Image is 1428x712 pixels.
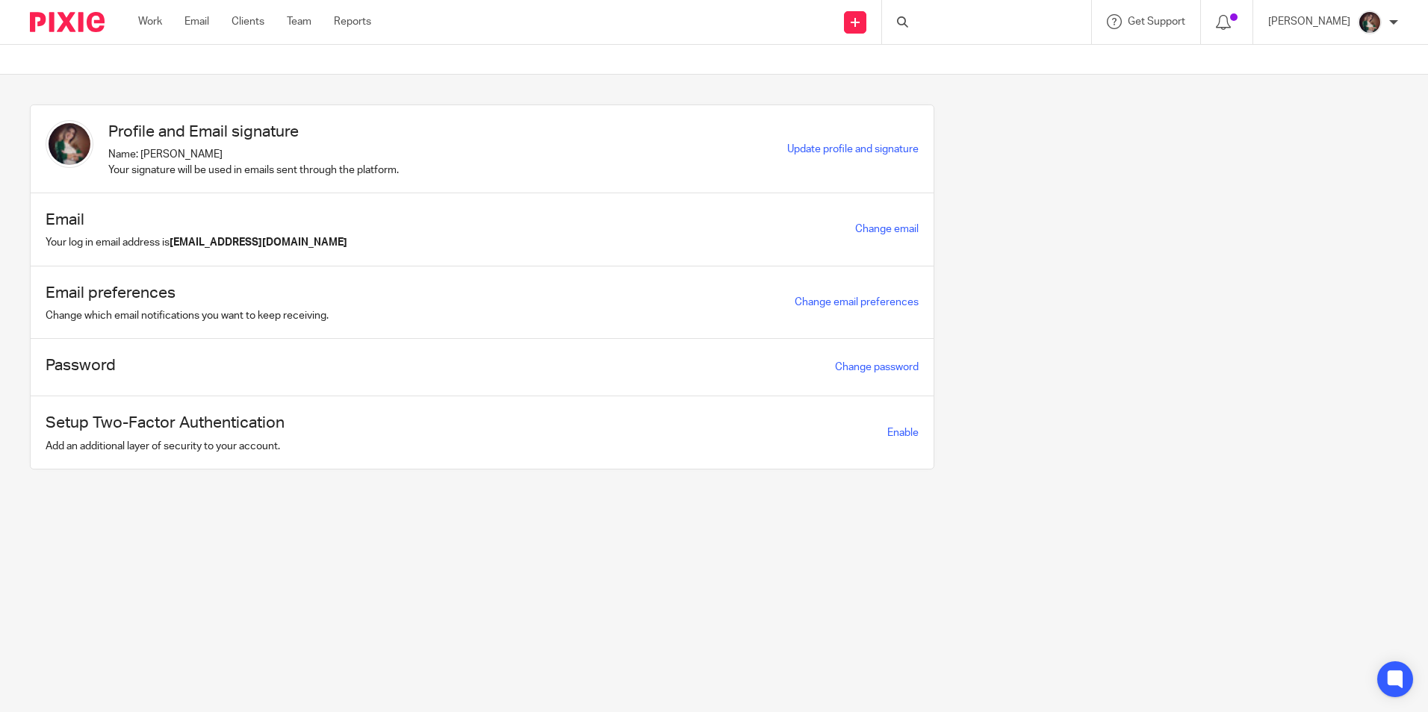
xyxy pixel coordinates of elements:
img: Profile%20picture%20JUS.JPG [46,120,93,168]
b: [EMAIL_ADDRESS][DOMAIN_NAME] [170,237,347,248]
span: Get Support [1128,16,1185,27]
h1: Email preferences [46,281,329,305]
span: Enable [887,428,919,438]
p: Your log in email address is [46,235,347,250]
img: Profile%20picture%20JUS.JPG [1358,10,1382,34]
a: Email [184,14,209,29]
a: Change password [835,362,919,372]
h1: Profile and Email signature [108,120,399,143]
a: Change email [855,224,919,234]
img: Pixie [30,12,105,32]
p: Change which email notifications you want to keep receiving. [46,308,329,323]
h1: Password [46,354,116,377]
a: Clients [232,14,264,29]
a: Reports [334,14,371,29]
a: Change email preferences [795,297,919,307]
a: Update profile and signature [787,144,919,154]
h1: Email [46,208,347,231]
a: Work [138,14,162,29]
p: [PERSON_NAME] [1268,14,1350,29]
p: Add an additional layer of security to your account. [46,439,285,454]
h1: Setup Two-Factor Authentication [46,411,285,434]
p: Name: [PERSON_NAME] Your signature will be used in emails sent through the platform. [108,147,399,178]
a: Team [287,14,311,29]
